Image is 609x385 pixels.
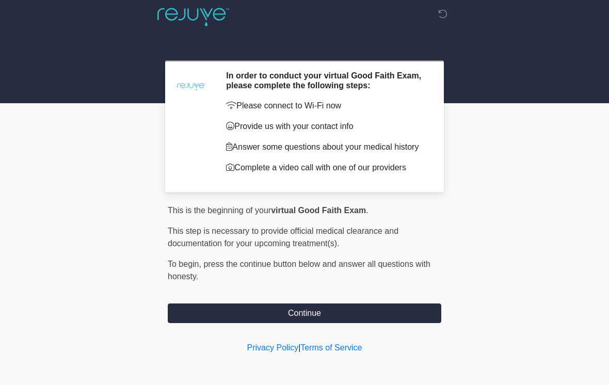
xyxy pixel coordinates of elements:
[168,303,441,323] button: Continue
[226,141,426,153] p: Answer some questions about your medical history
[168,260,203,268] span: To begin,
[298,343,300,352] a: |
[300,343,362,352] a: Terms of Service
[175,71,206,102] img: Agent Avatar
[366,206,368,215] span: .
[160,37,449,56] h1: ‎ ‎ ‎ ‎
[157,8,229,26] img: Rejuve Clinics Logo
[247,343,299,352] a: Privacy Policy
[226,162,426,174] p: Complete a video call with one of our providers
[226,71,426,90] h2: In order to conduct your virtual Good Faith Exam, please complete the following steps:
[226,100,426,112] p: Please connect to Wi-Fi now
[226,120,426,133] p: Provide us with your contact info
[168,206,271,215] span: This is the beginning of your
[271,206,366,215] strong: virtual Good Faith Exam
[168,260,430,281] span: press the continue button below and answer all questions with honesty.
[168,227,398,248] span: This step is necessary to provide official medical clearance and documentation for your upcoming ...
